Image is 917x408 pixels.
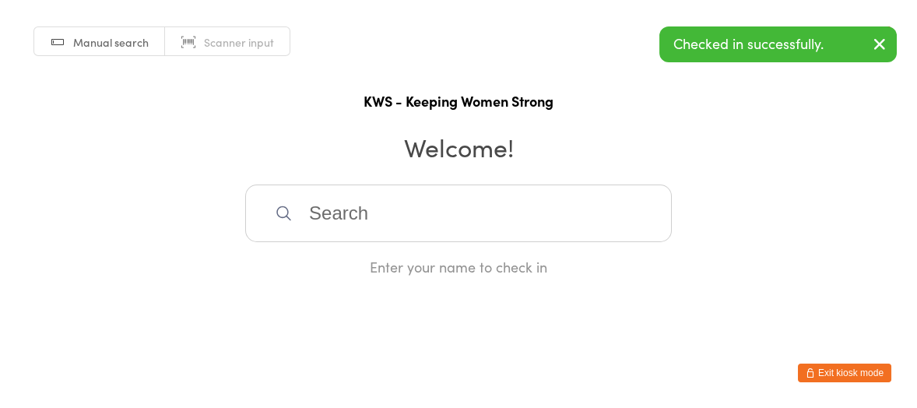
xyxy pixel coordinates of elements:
[204,34,274,50] span: Scanner input
[16,91,901,111] h1: KWS - Keeping Women Strong
[245,185,672,242] input: Search
[16,129,901,164] h2: Welcome!
[798,364,891,382] button: Exit kiosk mode
[659,26,897,62] div: Checked in successfully.
[245,257,672,276] div: Enter your name to check in
[73,34,149,50] span: Manual search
